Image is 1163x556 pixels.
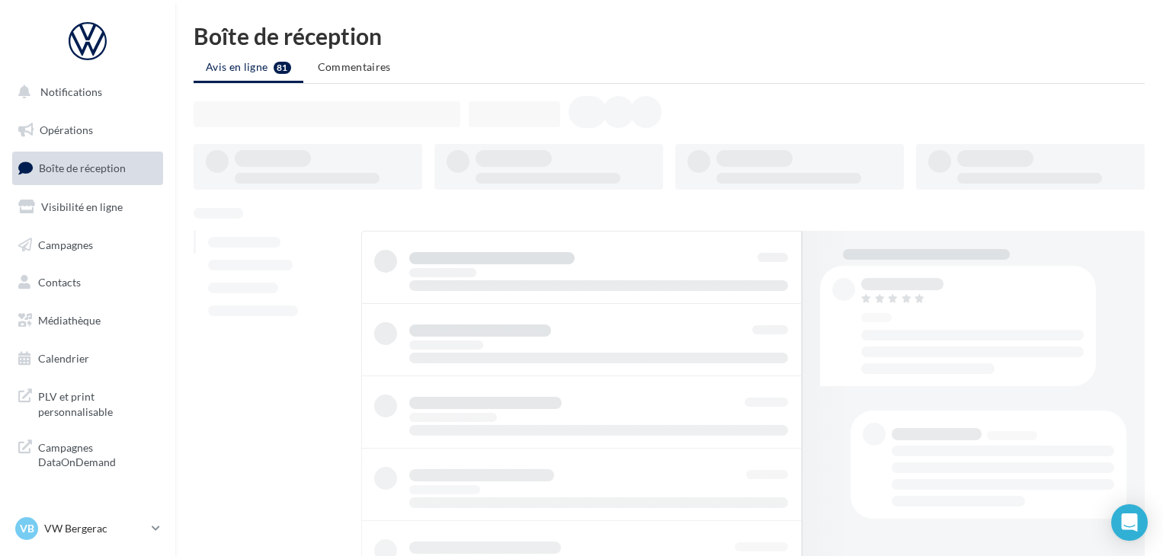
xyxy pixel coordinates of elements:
[9,380,166,425] a: PLV et print personnalisable
[38,437,157,470] span: Campagnes DataOnDemand
[38,386,157,419] span: PLV et print personnalisable
[194,24,1145,47] div: Boîte de réception
[38,276,81,289] span: Contacts
[9,229,166,261] a: Campagnes
[9,114,166,146] a: Opérations
[41,200,123,213] span: Visibilité en ligne
[318,60,391,73] span: Commentaires
[39,161,126,174] span: Boîte de réception
[9,152,166,184] a: Boîte de réception
[9,191,166,223] a: Visibilité en ligne
[9,343,166,375] a: Calendrier
[40,123,93,136] span: Opérations
[20,521,34,536] span: VB
[9,76,160,108] button: Notifications
[38,314,101,327] span: Médiathèque
[1111,504,1148,541] div: Open Intercom Messenger
[9,305,166,337] a: Médiathèque
[40,85,102,98] span: Notifications
[38,238,93,251] span: Campagnes
[9,431,166,476] a: Campagnes DataOnDemand
[9,267,166,299] a: Contacts
[38,352,89,365] span: Calendrier
[12,514,163,543] a: VB VW Bergerac
[44,521,146,536] p: VW Bergerac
